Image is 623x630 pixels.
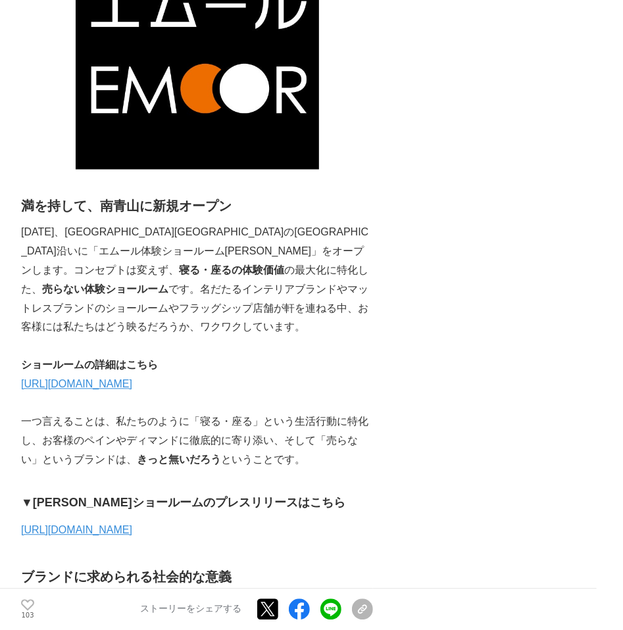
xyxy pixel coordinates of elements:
[42,284,168,295] strong: 売らない体験ショールーム
[21,567,373,588] h2: ブランドに求められる社会的な意義
[140,604,241,616] p: ストーリーをシェアする
[137,454,221,466] strong: きっと無いだろう
[21,612,34,619] p: 103
[21,494,373,513] h3: ▼[PERSON_NAME]ショールームのプレスリリースはこちら
[179,265,284,276] strong: 寝る・座るの体験価値
[21,379,132,390] a: [URL][DOMAIN_NAME]
[21,224,373,337] p: [DATE]、[GEOGRAPHIC_DATA][GEOGRAPHIC_DATA]の[GEOGRAPHIC_DATA]沿いに「エムール体験ショールーム[PERSON_NAME]」をオープンします...
[21,413,373,470] p: 一つ言えることは、私たちのように「寝る・座る」という生活行動に特化し、お客様のペインやディマンドに徹底的に寄り添い、そして「売らない」というブランドは、 ということです。
[21,360,158,371] strong: ショールームの詳細はこちら
[21,525,132,536] a: [URL][DOMAIN_NAME]
[21,199,232,214] strong: 満を持して、南青山に新規オープン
